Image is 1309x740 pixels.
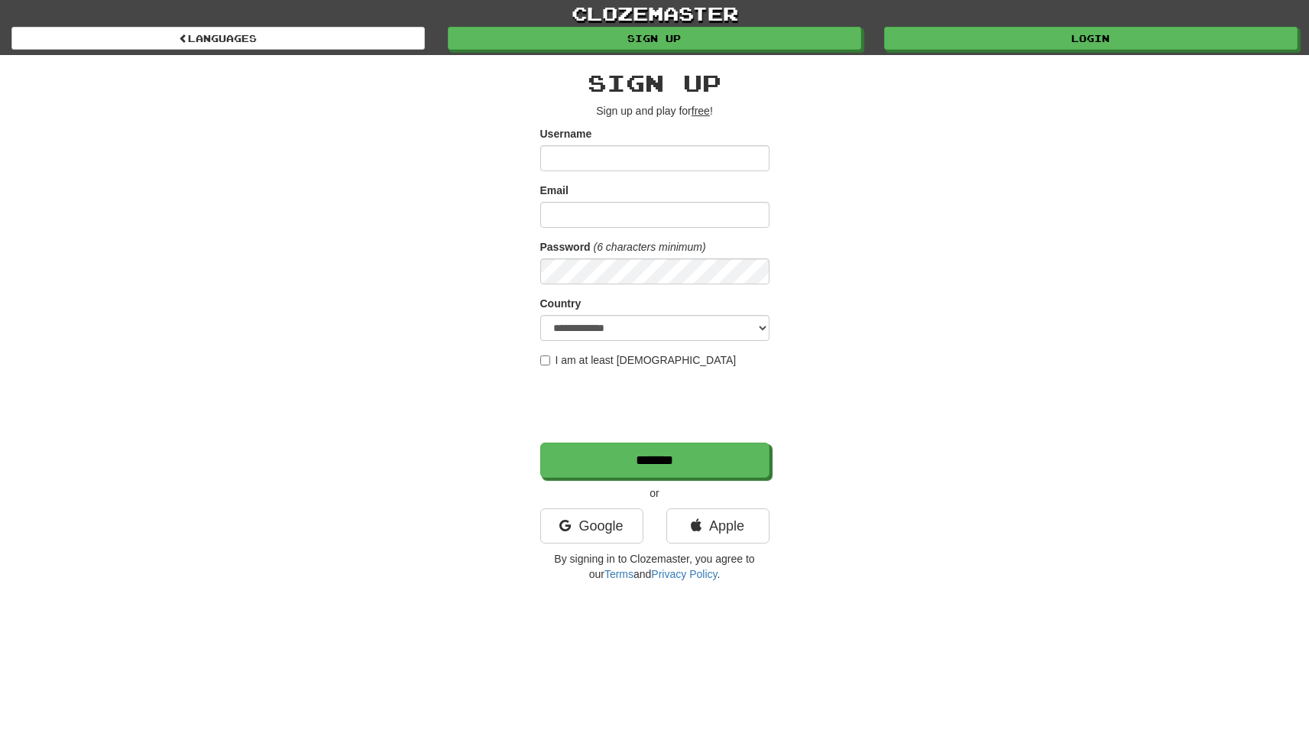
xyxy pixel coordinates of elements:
[540,70,770,96] h2: Sign up
[540,296,582,311] label: Country
[594,241,706,253] em: (6 characters minimum)
[540,126,592,141] label: Username
[884,27,1298,50] a: Login
[540,485,770,501] p: or
[666,508,770,544] a: Apple
[604,568,633,580] a: Terms
[540,508,643,544] a: Google
[540,551,770,582] p: By signing in to Clozemaster, you agree to our and .
[540,352,737,368] label: I am at least [DEMOGRAPHIC_DATA]
[540,103,770,118] p: Sign up and play for !
[692,105,710,117] u: free
[448,27,861,50] a: Sign up
[651,568,717,580] a: Privacy Policy
[11,27,425,50] a: Languages
[540,183,569,198] label: Email
[540,239,591,255] label: Password
[540,375,773,435] iframe: reCAPTCHA
[540,355,550,365] input: I am at least [DEMOGRAPHIC_DATA]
